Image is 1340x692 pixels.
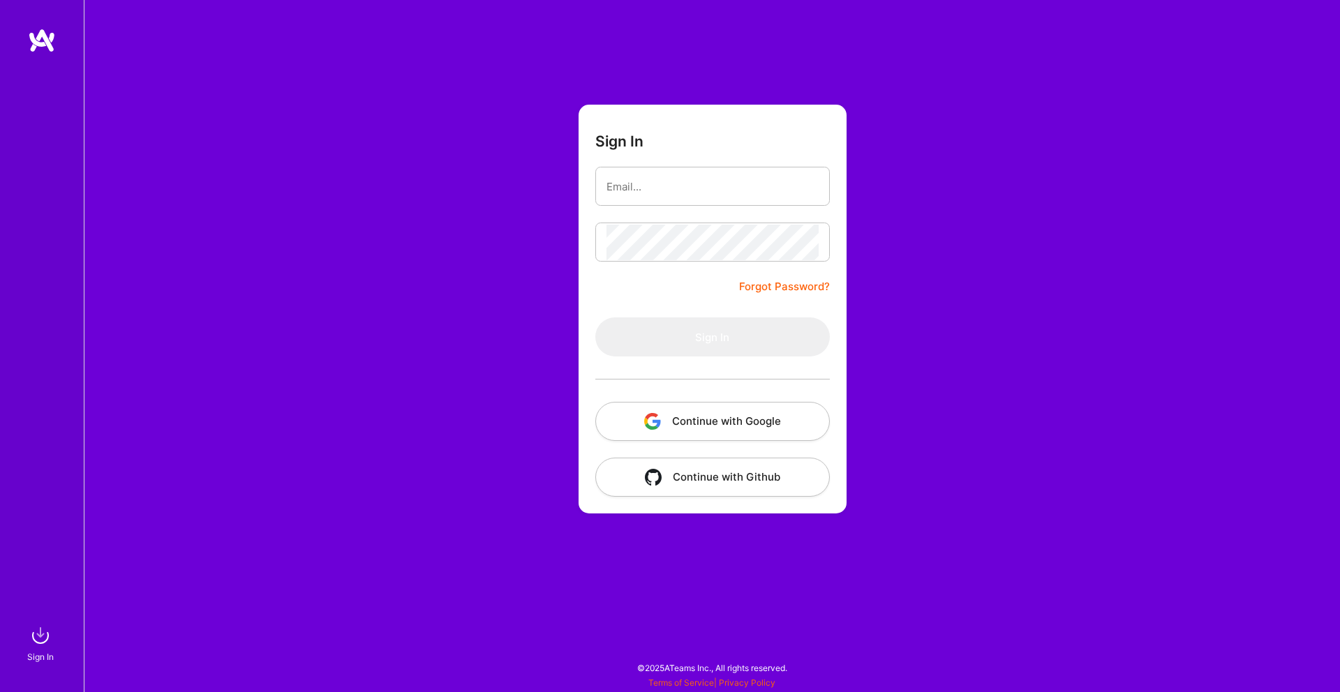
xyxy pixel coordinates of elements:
[29,622,54,664] a: sign inSign In
[648,677,775,688] span: |
[739,278,830,295] a: Forgot Password?
[595,133,643,150] h3: Sign In
[719,677,775,688] a: Privacy Policy
[644,413,661,430] img: icon
[28,28,56,53] img: logo
[595,317,830,356] button: Sign In
[648,677,714,688] a: Terms of Service
[84,650,1340,685] div: © 2025 ATeams Inc., All rights reserved.
[645,469,662,486] img: icon
[595,402,830,441] button: Continue with Google
[606,169,819,204] input: Email...
[595,458,830,497] button: Continue with Github
[27,649,54,664] div: Sign In
[27,622,54,649] img: sign in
